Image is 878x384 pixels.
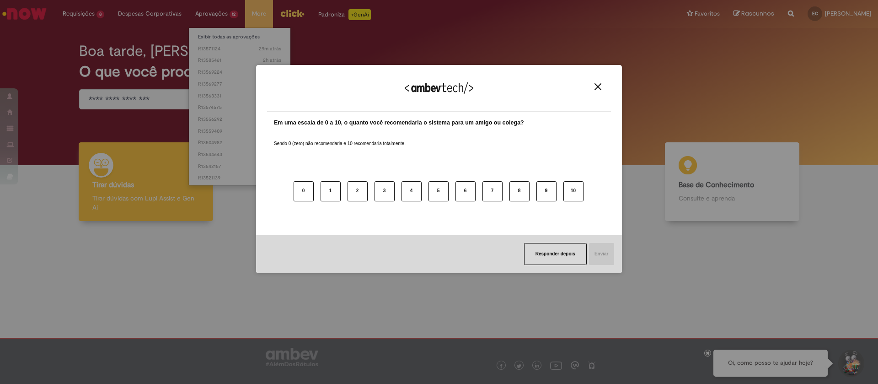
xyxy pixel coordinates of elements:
[274,119,524,127] label: Em uma escala de 0 a 10, o quanto você recomendaria o sistema para um amigo ou colega?
[348,181,368,201] button: 2
[482,181,503,201] button: 7
[563,181,584,201] button: 10
[274,130,406,147] label: Sendo 0 (zero) não recomendaria e 10 recomendaria totalmente.
[321,181,341,201] button: 1
[594,83,601,90] img: Close
[509,181,530,201] button: 8
[428,181,449,201] button: 5
[536,181,557,201] button: 9
[375,181,395,201] button: 3
[294,181,314,201] button: 0
[405,82,473,94] img: Logo Ambevtech
[455,181,476,201] button: 6
[592,83,604,91] button: Close
[402,181,422,201] button: 4
[524,243,587,265] button: Responder depois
